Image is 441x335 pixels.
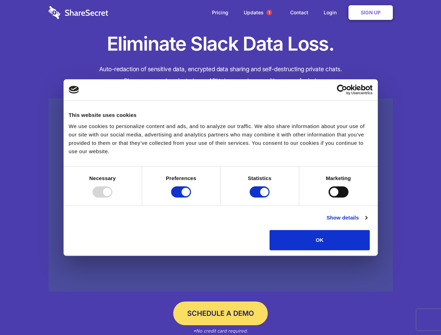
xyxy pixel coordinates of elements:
div: We use cookies to personalize content and ads, and to analyze our traffic. We also share informat... [69,122,373,156]
strong: Statistics [248,175,272,181]
img: logo-wordmark-white-trans-d4663122ce5f474addd5e946df7df03e33cb6a1c49d2221995e7729f52c070b2.svg [49,6,108,19]
span: 1 [266,10,272,15]
a: Schedule a Demo [173,301,268,325]
img: logo [69,86,79,94]
em: *No credit card required. [193,328,248,334]
strong: Preferences [166,175,196,181]
a: Show details [326,214,367,222]
strong: Marketing [326,175,351,181]
a: Login [317,2,347,23]
a: Pricing [205,2,235,23]
div: This website uses cookies [69,111,373,119]
a: Sign Up [348,5,393,20]
button: OK [270,230,370,250]
a: Contact [283,2,315,23]
a: Usercentrics Cookiebot - opens in a new window [311,84,373,95]
strong: Necessary [89,175,116,181]
h1: Eliminate Slack Data Loss. [49,31,393,57]
h4: Auto-redaction of sensitive data, encrypted data sharing and self-destructing private chats. Shar... [49,64,393,87]
a: Wistia video thumbnail [49,98,393,292]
